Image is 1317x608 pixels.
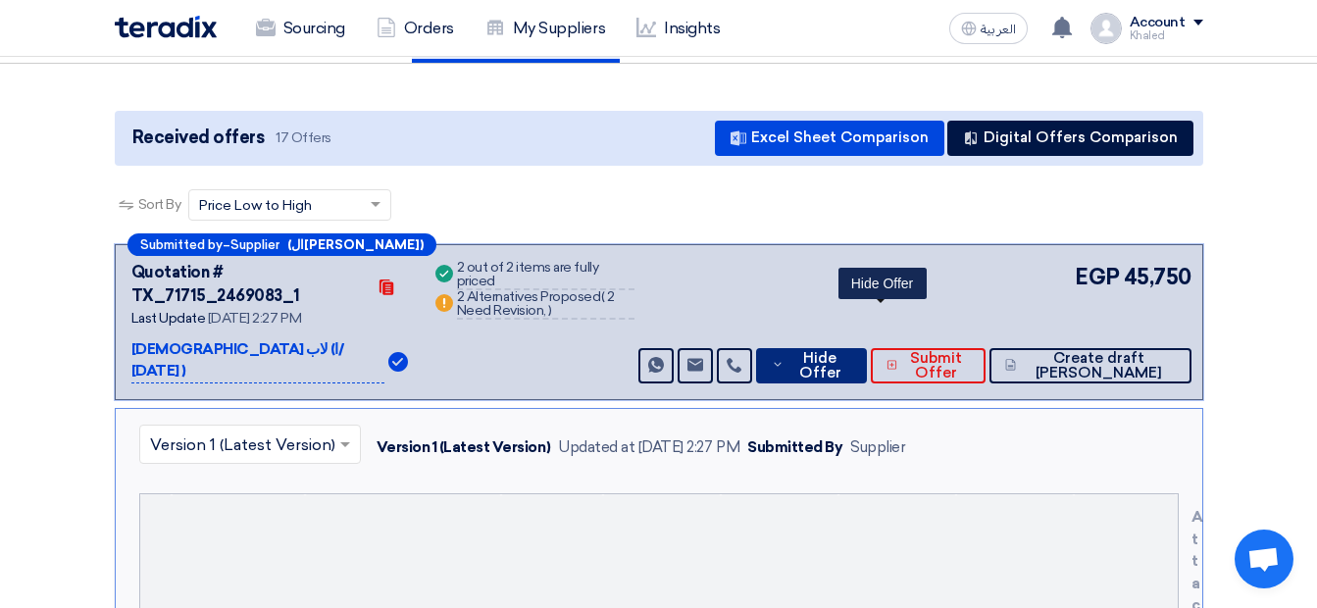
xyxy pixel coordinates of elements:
[457,290,634,320] div: 2 Alternatives Proposed
[871,348,986,383] button: Submit Offer
[1235,530,1293,588] div: Open chat
[715,121,944,156] button: Excel Sheet Comparison
[621,7,735,50] a: Insights
[902,351,970,380] span: Submit Offer
[138,194,181,215] span: Sort By
[199,195,312,216] span: Price Low to High
[601,288,605,305] span: (
[548,302,552,319] span: )
[838,268,927,299] div: Hide Offer
[132,125,265,151] span: Received offers
[1124,261,1191,293] span: 45,750
[850,436,905,459] div: Supplier
[230,238,279,251] span: Supplier
[756,348,867,383] button: Hide Offer
[981,23,1016,36] span: العربية
[240,7,361,50] a: Sourcing
[1021,351,1175,380] span: Create draft [PERSON_NAME]
[276,128,331,147] span: 17 Offers
[949,13,1028,44] button: العربية
[377,436,551,459] div: Version 1 (Latest Version)
[361,7,470,50] a: Orders
[1075,261,1120,293] span: EGP
[457,288,615,319] span: 2 Need Revision,
[127,233,436,256] div: –
[131,310,206,327] span: Last Update
[1130,30,1203,41] div: Khaled
[788,351,851,380] span: Hide Offer
[115,16,217,38] img: Teradix logo
[1130,15,1186,31] div: Account
[1090,13,1122,44] img: profile_test.png
[140,238,223,251] span: Submitted by
[947,121,1193,156] button: Digital Offers Comparison
[747,436,842,459] div: Submitted By
[208,310,301,327] span: [DATE] 2:27 PM
[388,352,408,372] img: Verified Account
[287,238,424,251] b: (ال[PERSON_NAME])
[457,261,634,290] div: 2 out of 2 items are fully priced
[470,7,621,50] a: My Suppliers
[989,348,1191,383] button: Create draft [PERSON_NAME]
[131,261,365,308] div: Quotation # TX_71715_2469083_1
[131,338,384,383] p: [DEMOGRAPHIC_DATA] لاب (ا/ [DATE] )
[558,436,739,459] div: Updated at [DATE] 2:27 PM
